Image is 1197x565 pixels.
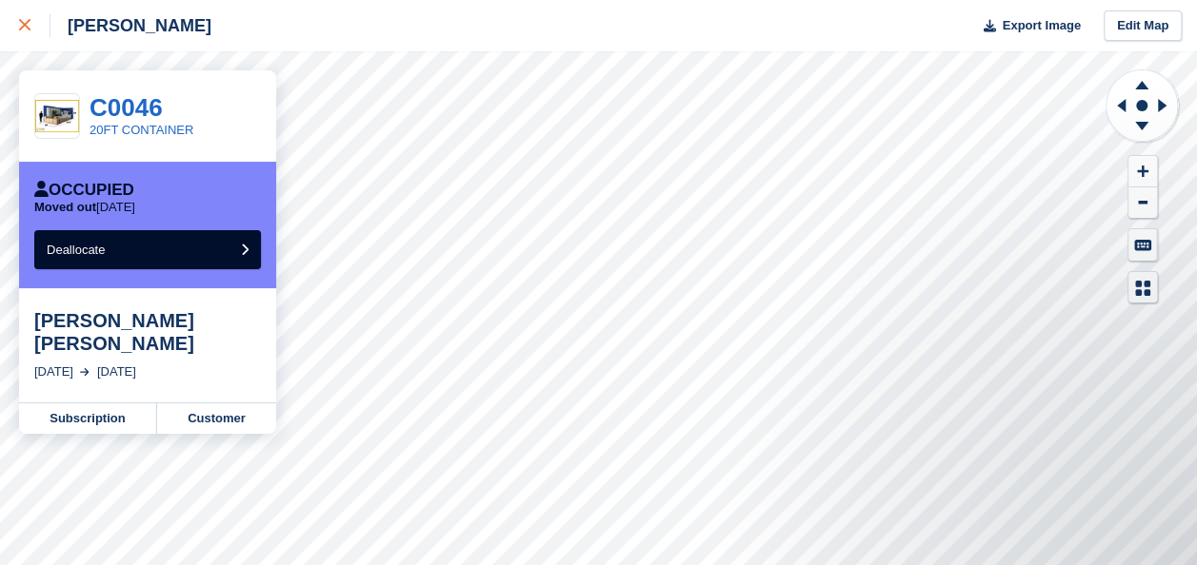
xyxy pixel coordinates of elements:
[34,200,96,214] span: Moved out
[1128,156,1157,187] button: Zoom In
[1128,187,1157,219] button: Zoom Out
[34,362,73,381] div: [DATE]
[157,403,276,434] a: Customer
[34,181,134,200] div: Occupied
[80,368,90,376] img: arrow-right-light-icn-cde0832a797a2874e46488d9cf13f60e5c3a73dbe684e267c42b8395dfbc2abf.svg
[34,230,261,269] button: Deallocate
[34,309,261,355] div: [PERSON_NAME] [PERSON_NAME]
[47,243,105,257] span: Deallocate
[90,123,193,137] a: 20FT CONTAINER
[972,10,1081,42] button: Export Image
[90,93,163,122] a: C0046
[50,14,211,37] div: [PERSON_NAME]
[1104,10,1182,42] a: Edit Map
[1002,16,1080,35] span: Export Image
[34,200,135,215] p: [DATE]
[1128,229,1157,261] button: Keyboard Shortcuts
[35,100,79,133] img: 20-ft-container.jpg
[19,403,157,434] a: Subscription
[1128,272,1157,303] button: Map Legend
[97,362,136,381] div: [DATE]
